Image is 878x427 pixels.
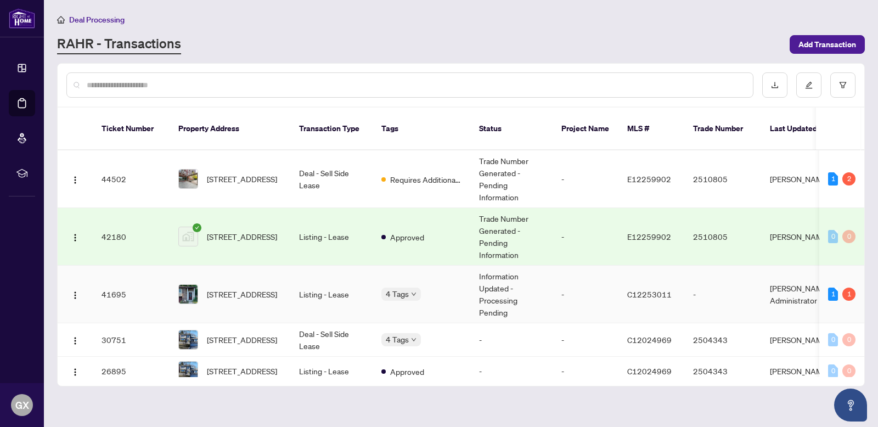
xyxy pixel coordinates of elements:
th: Transaction Type [290,108,373,150]
button: Logo [66,331,84,349]
span: down [411,291,417,297]
td: [PERSON_NAME] [761,208,843,266]
div: 1 [828,172,838,186]
button: Logo [66,170,84,188]
td: 41695 [93,266,170,323]
button: edit [796,72,821,98]
div: 0 [842,364,856,378]
div: 0 [828,230,838,243]
span: E12259902 [627,174,671,184]
span: Requires Additional Docs [390,173,461,186]
span: [STREET_ADDRESS] [207,288,277,300]
td: Listing - Lease [290,208,373,266]
img: Logo [71,368,80,377]
img: thumbnail-img [179,330,198,349]
td: [PERSON_NAME] [761,150,843,208]
div: 0 [842,230,856,243]
span: home [57,16,65,24]
span: E12259902 [627,232,671,241]
span: filter [839,81,847,89]
th: Status [470,108,553,150]
div: 2 [842,172,856,186]
button: Open asap [834,389,867,422]
th: MLS # [618,108,684,150]
td: 26895 [93,357,170,386]
span: C12253011 [627,289,672,299]
button: Logo [66,362,84,380]
td: - [470,357,553,386]
span: [STREET_ADDRESS] [207,231,277,243]
span: C12024969 [627,366,672,376]
td: - [553,323,618,357]
span: [STREET_ADDRESS] [207,334,277,346]
span: check-circle [193,223,201,232]
th: Trade Number [684,108,761,150]
img: thumbnail-img [179,227,198,246]
td: [PERSON_NAME] Administrator [761,266,843,323]
span: [STREET_ADDRESS] [207,173,277,185]
img: Logo [71,336,80,345]
td: Trade Number Generated - Pending Information [470,150,553,208]
th: Ticket Number [93,108,170,150]
span: edit [805,81,813,89]
td: Trade Number Generated - Pending Information [470,208,553,266]
td: - [553,208,618,266]
span: C12024969 [627,335,672,345]
td: Deal - Sell Side Lease [290,150,373,208]
td: - [553,266,618,323]
span: Deal Processing [69,15,125,25]
img: Logo [71,291,80,300]
img: Logo [71,233,80,242]
img: thumbnail-img [179,362,198,380]
div: 0 [828,364,838,378]
td: Information Updated - Processing Pending [470,266,553,323]
img: logo [9,8,35,29]
img: Logo [71,176,80,184]
span: 4 Tags [386,288,409,300]
span: 4 Tags [386,333,409,346]
th: Project Name [553,108,618,150]
div: 1 [842,288,856,301]
span: download [771,81,779,89]
td: - [684,266,761,323]
td: 30751 [93,323,170,357]
span: [STREET_ADDRESS] [207,365,277,377]
button: filter [830,72,856,98]
button: Logo [66,228,84,245]
td: 44502 [93,150,170,208]
button: download [762,72,787,98]
th: Tags [373,108,470,150]
td: 2504343 [684,323,761,357]
span: GX [15,397,29,413]
td: [PERSON_NAME] [761,357,843,386]
td: Deal - Sell Side Lease [290,323,373,357]
td: - [470,323,553,357]
td: Listing - Lease [290,357,373,386]
button: Add Transaction [790,35,865,54]
td: 42180 [93,208,170,266]
td: 2510805 [684,150,761,208]
div: 1 [828,288,838,301]
span: Approved [390,231,424,243]
td: - [553,357,618,386]
span: Add Transaction [798,36,856,53]
img: thumbnail-img [179,285,198,304]
a: RAHR - Transactions [57,35,181,54]
td: Listing - Lease [290,266,373,323]
td: - [553,150,618,208]
div: 0 [828,333,838,346]
td: 2504343 [684,357,761,386]
span: down [411,337,417,342]
div: 0 [842,333,856,346]
span: Approved [390,366,424,378]
th: Last Updated By [761,108,843,150]
td: 2510805 [684,208,761,266]
button: Logo [66,285,84,303]
td: [PERSON_NAME] [761,323,843,357]
th: Property Address [170,108,290,150]
img: thumbnail-img [179,170,198,188]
